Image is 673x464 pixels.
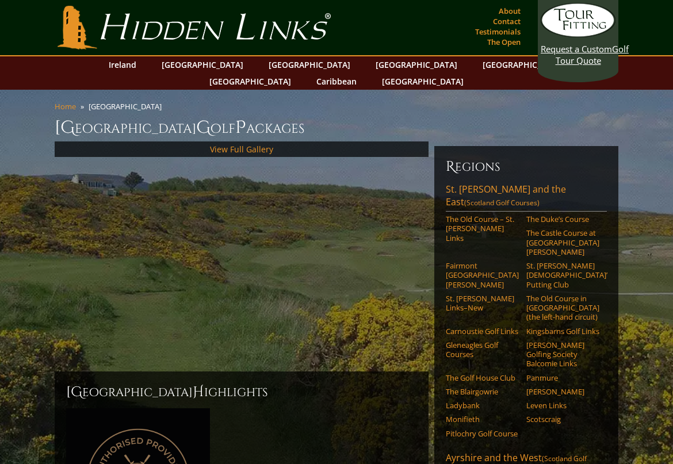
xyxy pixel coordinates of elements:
[484,34,523,50] a: The Open
[526,387,599,396] a: [PERSON_NAME]
[472,24,523,40] a: Testimonials
[526,327,599,336] a: Kingsbarns Golf Links
[541,43,612,55] span: Request a Custom
[446,158,607,176] h6: Regions
[526,373,599,382] a: Panmure
[446,415,519,424] a: Monifieth
[446,183,607,212] a: St. [PERSON_NAME] and the East(Scotland Golf Courses)
[496,3,523,19] a: About
[55,116,618,139] h1: [GEOGRAPHIC_DATA] olf ackages
[541,3,615,66] a: Request a CustomGolf Tour Quote
[526,214,599,224] a: The Duke’s Course
[446,294,519,313] a: St. [PERSON_NAME] Links–New
[263,56,356,73] a: [GEOGRAPHIC_DATA]
[526,294,599,322] a: The Old Course in [GEOGRAPHIC_DATA] (the left-hand circuit)
[370,56,463,73] a: [GEOGRAPHIC_DATA]
[376,73,469,90] a: [GEOGRAPHIC_DATA]
[204,73,297,90] a: [GEOGRAPHIC_DATA]
[103,56,142,73] a: Ireland
[446,401,519,410] a: Ladybank
[196,116,211,139] span: G
[66,383,417,401] h2: [GEOGRAPHIC_DATA] ighlights
[446,373,519,382] a: The Golf House Club
[477,56,570,73] a: [GEOGRAPHIC_DATA]
[526,228,599,256] a: The Castle Course at [GEOGRAPHIC_DATA][PERSON_NAME]
[446,214,519,243] a: The Old Course – St. [PERSON_NAME] Links
[446,429,519,438] a: Pitlochry Golf Course
[464,198,540,208] span: (Scotland Golf Courses)
[526,415,599,424] a: Scotscraig
[235,116,246,139] span: P
[156,56,249,73] a: [GEOGRAPHIC_DATA]
[446,387,519,396] a: The Blairgowrie
[526,401,599,410] a: Leven Links
[311,73,362,90] a: Caribbean
[89,101,166,112] li: [GEOGRAPHIC_DATA]
[446,340,519,359] a: Gleneagles Golf Courses
[490,13,523,29] a: Contact
[526,261,599,289] a: St. [PERSON_NAME] [DEMOGRAPHIC_DATA]’ Putting Club
[210,144,273,155] a: View Full Gallery
[446,261,519,289] a: Fairmont [GEOGRAPHIC_DATA][PERSON_NAME]
[193,383,204,401] span: H
[55,101,76,112] a: Home
[526,340,599,369] a: [PERSON_NAME] Golfing Society Balcomie Links
[446,327,519,336] a: Carnoustie Golf Links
